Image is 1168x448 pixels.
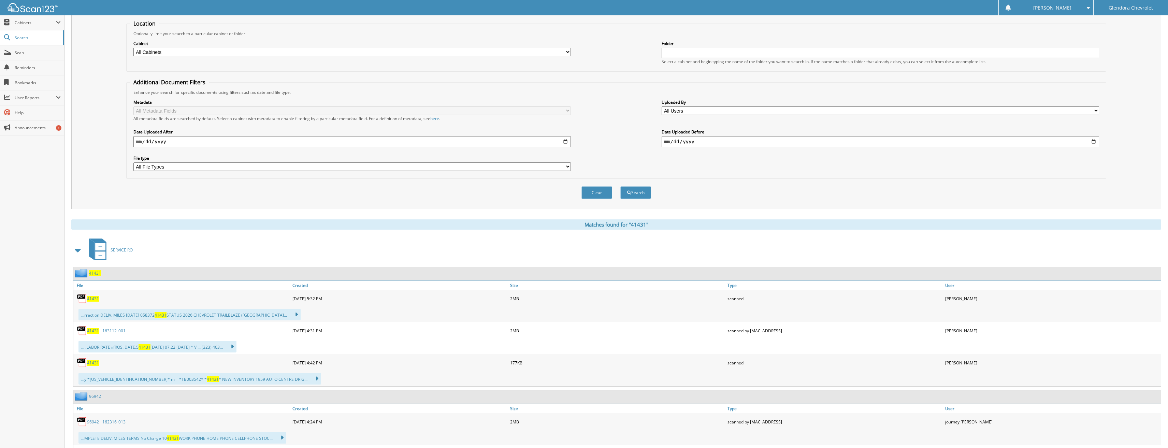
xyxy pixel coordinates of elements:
span: [PERSON_NAME] [1033,6,1071,10]
div: ...y *[US_VEHICLE_IDENTIFICATION_NUMBER]* m = *TB003542* * * NEW INVENTORY 1959 AUTO CENTRE DR G... [78,373,321,385]
input: end [662,136,1099,147]
div: 1 [56,125,61,131]
div: [DATE] 5:32 PM [291,292,508,305]
a: User [943,281,1161,290]
a: 96942__162316_013 [87,419,126,425]
input: start [133,136,571,147]
div: scanned [726,356,943,370]
a: User [943,404,1161,413]
a: 41431__163112_001 [87,328,126,334]
span: Reminders [15,65,61,71]
div: scanned by [MAC_ADDRESS] [726,415,943,429]
span: 41431 [155,312,167,318]
div: Optionally limit your search to a particular cabinet or folder [130,31,1103,37]
span: Help [15,110,61,116]
a: 41431 [87,296,99,302]
label: Metadata [133,99,571,105]
img: PDF.png [77,417,87,427]
div: [DATE] 4:24 PM [291,415,508,429]
button: Search [620,186,651,199]
div: scanned by [MAC_ADDRESS] [726,324,943,337]
span: Bookmarks [15,80,61,86]
a: File [73,281,291,290]
div: 2MB [508,292,726,305]
div: journey [PERSON_NAME] [943,415,1161,429]
a: SERVICE RO [85,236,133,263]
button: Clear [581,186,612,199]
a: Created [291,281,508,290]
a: Size [508,404,726,413]
label: Date Uploaded After [133,129,571,135]
span: Announcements [15,125,61,131]
img: scan123-logo-white.svg [7,3,58,12]
label: Cabinet [133,41,571,46]
a: Created [291,404,508,413]
div: Enhance your search for specific documents using filters such as date and file type. [130,89,1103,95]
div: [PERSON_NAME] [943,356,1161,370]
div: 2MB [508,415,726,429]
div: [PERSON_NAME] [943,324,1161,337]
span: Search [15,35,60,41]
span: User Reports [15,95,56,101]
div: Select a cabinet and begin typing the name of the folder you want to search in. If the name match... [662,59,1099,64]
span: 41431 [207,376,219,382]
img: PDF.png [77,326,87,336]
a: 96942 [89,393,101,399]
a: Type [726,281,943,290]
label: Folder [662,41,1099,46]
div: scanned [726,292,943,305]
label: Uploaded By [662,99,1099,105]
img: folder2.png [75,392,89,401]
span: Cabinets [15,20,56,26]
span: SERVICE RO [111,247,133,253]
div: 2MB [508,324,726,337]
div: All metadata fields are searched by default. Select a cabinet with metadata to enable filtering b... [133,116,571,121]
img: PDF.png [77,293,87,304]
div: ... .LABOR RATE iifROS. DATE.5 [DATE] 07:22 [DATE] ^ V ... (323) 463... [78,341,236,352]
iframe: Chat Widget [1134,415,1168,448]
div: [DATE] 4:31 PM [291,324,508,337]
a: 41431 [87,360,99,366]
div: ...rrection DELIV. MILES [DATE] 058372 STATUS 2026 CHEVROLET TRAILBLAZE ([GEOGRAPHIC_DATA]... [78,309,301,320]
a: here [430,116,439,121]
a: Size [508,281,726,290]
a: File [73,404,291,413]
label: File type [133,155,571,161]
div: [DATE] 4:42 PM [291,356,508,370]
span: Scan [15,50,61,56]
span: 41431 [167,435,179,441]
span: Glendora Chevrolet [1109,6,1153,10]
a: Type [726,404,943,413]
div: 177KB [508,356,726,370]
legend: Location [130,20,159,27]
img: folder2.png [75,269,89,277]
div: [PERSON_NAME] [943,292,1161,305]
label: Date Uploaded Before [662,129,1099,135]
legend: Additional Document Filters [130,78,209,86]
div: Matches found for "41431" [71,219,1161,230]
div: ...MPLETE DELIV. MILES TERMS No Charge 10 WORK PHONE HOME PHONE CELLPHONE STOC... [78,432,286,444]
span: 41431 [139,344,150,350]
img: PDF.png [77,358,87,368]
a: 41431 [89,270,101,276]
span: 41431 [87,328,99,334]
